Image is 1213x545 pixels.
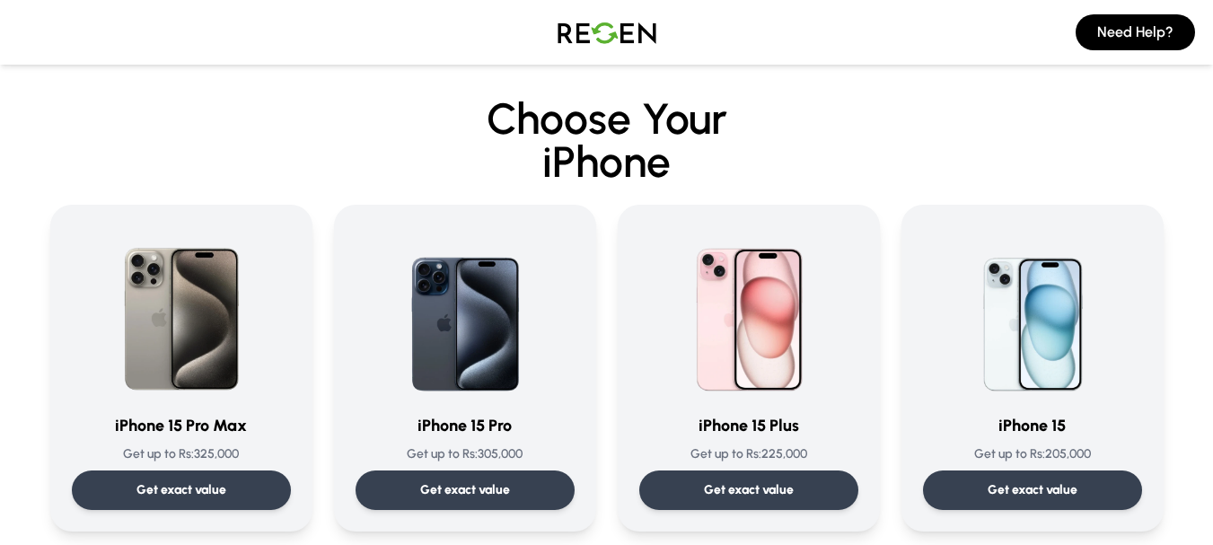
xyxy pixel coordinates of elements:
p: Get up to Rs: 225,000 [639,445,858,463]
p: Get exact value [988,481,1077,499]
p: Get exact value [420,481,510,499]
img: iPhone 15 [946,226,1119,399]
h3: iPhone 15 Pro [356,413,575,438]
h3: iPhone 15 [923,413,1142,438]
h3: iPhone 15 Plus [639,413,858,438]
img: iPhone 15 Plus [663,226,835,399]
img: iPhone 15 Pro Max [95,226,268,399]
span: iPhone [50,140,1164,183]
h3: iPhone 15 Pro Max [72,413,291,438]
p: Get up to Rs: 305,000 [356,445,575,463]
span: Choose Your [487,92,727,145]
p: Get up to Rs: 205,000 [923,445,1142,463]
img: Logo [544,7,670,57]
p: Get exact value [704,481,794,499]
p: Get up to Rs: 325,000 [72,445,291,463]
button: Need Help? [1076,14,1195,50]
img: iPhone 15 Pro [379,226,551,399]
p: Get exact value [136,481,226,499]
